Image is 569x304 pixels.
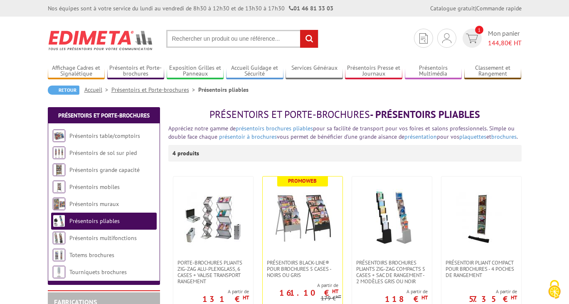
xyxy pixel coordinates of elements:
a: Présentoir pliant compact pour brochures - 4 poches de rangement [441,260,521,278]
img: Tourniquets brochures [53,266,65,278]
input: Rechercher un produit ou une référence... [166,30,318,48]
a: Services Généraux [286,64,343,78]
span: Présentoirs brochures pliants Zig-Zag compacts 5 cases + sac de rangement - 2 Modèles Gris ou Noir [356,260,428,284]
p: 179 € [321,295,341,302]
a: Présentoirs Multimédia [405,64,462,78]
span: Présentoir pliant compact pour brochures - 4 poches de rangement [446,260,517,278]
div: | [430,4,522,12]
p: 131 € [202,297,249,302]
img: Présentoirs Black-Line® pour brochures 5 Cases - Noirs ou Gris [273,189,332,247]
a: Présentoirs et Porte-brochures [111,86,198,93]
img: Présentoir pliant compact pour brochures - 4 poches de rangement [452,189,510,247]
input: rechercher [300,30,318,48]
span: € HT [488,38,522,48]
a: Présentoirs muraux [69,200,119,208]
img: Porte-Brochures pliants ZIG-ZAG Alu-Plexiglass, 6 cases + valise transport rangement [184,189,242,247]
img: Edimeta [48,25,154,56]
span: A partir de [202,288,249,295]
span: A partir de [263,282,338,289]
sup: HT [511,294,517,301]
a: Accueil Guidage et Sécurité [226,64,283,78]
a: Catalogue gratuit [430,5,475,12]
img: Totems brochures [53,249,65,261]
a: Présentoirs mobiles [69,183,120,191]
button: Cookies (fenêtre modale) [540,276,569,304]
a: Présentoirs multifonctions [69,234,137,242]
sup: HT [336,294,341,299]
a: Exposition Grilles et Panneaux [167,64,224,78]
span: Présentoirs Black-Line® pour brochures 5 Cases - Noirs ou Gris [267,260,338,278]
li: Présentoirs pliables [198,86,249,94]
a: Tourniquets brochures [69,268,127,276]
a: Présentoirs et Porte-brochures [58,112,150,119]
a: Retour [48,86,79,95]
a: Présentoirs brochures pliants Zig-Zag compacts 5 cases + sac de rangement - 2 Modèles Gris ou Noir [352,260,432,284]
span: Porte-Brochures pliants ZIG-ZAG Alu-Plexiglass, 6 cases + valise transport rangement [177,260,249,284]
img: Présentoirs muraux [53,198,65,210]
img: Présentoirs de sol sur pied [53,147,65,159]
sup: HT [332,288,338,295]
a: Présentoirs de sol sur pied [69,149,137,157]
strong: 01 46 81 33 03 [289,5,333,12]
span: 1 [475,26,483,34]
p: 161.10 € [279,290,338,295]
font: Appréciez notre gamme de pour sa facilité de transport pour vos foires et salons professionnels. ... [168,125,518,140]
a: Présentoirs et Porte-brochures [107,64,165,78]
a: Présentoirs pliables [69,217,120,225]
a: Commande rapide [476,5,522,12]
span: 144,80 [488,39,508,47]
span: Mon panier [488,29,522,48]
img: Présentoirs grande capacité [53,164,65,176]
a: Présentoirs Presse et Journaux [345,64,402,78]
a: Totems brochures [69,251,114,259]
a: Affichage Cadres et Signalétique [48,64,105,78]
img: devis rapide [419,33,428,44]
b: Promoweb [288,177,317,184]
a: présentoirs brochures pliables [236,125,313,132]
p: 4 produits [172,145,204,162]
a: plaquettes [459,133,486,140]
span: A partir de [385,288,428,295]
img: Présentoirs mobiles [53,181,65,193]
img: Présentoirs pliables [53,215,65,227]
a: Classement et Rangement [464,64,522,78]
span: A partir de [469,288,517,295]
sup: HT [421,294,428,301]
a: Présentoirs table/comptoirs [69,132,140,140]
a: présentation [404,133,437,140]
p: 118 € [385,297,428,302]
a: Porte-Brochures pliants ZIG-ZAG Alu-Plexiglass, 6 cases + valise transport rangement [173,260,253,284]
a: présentoir à brochures [219,133,277,140]
a: devis rapide 1 Mon panier 144,80€ HT [461,29,522,48]
div: Nos équipes sont à votre service du lundi au vendredi de 8h30 à 12h30 et de 13h30 à 17h30 [48,4,333,12]
a: Accueil [84,86,111,93]
img: Présentoirs table/comptoirs [53,130,65,142]
a: Présentoirs grande capacité [69,166,140,174]
img: Présentoirs multifonctions [53,232,65,244]
h1: - Présentoirs pliables [168,109,522,120]
span: Présentoirs et Porte-brochures [209,108,370,121]
a: Présentoirs Black-Line® pour brochures 5 Cases - Noirs ou Gris [263,260,342,278]
p: 57.35 € [469,297,517,302]
img: devis rapide [442,33,451,43]
sup: HT [243,294,249,301]
a: brochures [491,133,517,140]
img: Présentoirs brochures pliants Zig-Zag compacts 5 cases + sac de rangement - 2 Modèles Gris ou Noir [363,189,421,247]
img: Cookies (fenêtre modale) [544,279,565,300]
img: devis rapide [466,34,478,43]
